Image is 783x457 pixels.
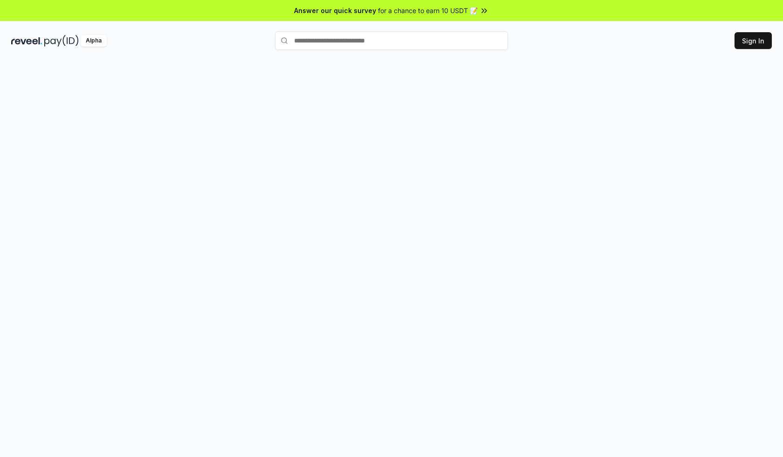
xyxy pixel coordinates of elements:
[735,32,772,49] button: Sign In
[378,6,478,15] span: for a chance to earn 10 USDT 📝
[11,35,42,47] img: reveel_dark
[294,6,376,15] span: Answer our quick survey
[44,35,79,47] img: pay_id
[81,35,107,47] div: Alpha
